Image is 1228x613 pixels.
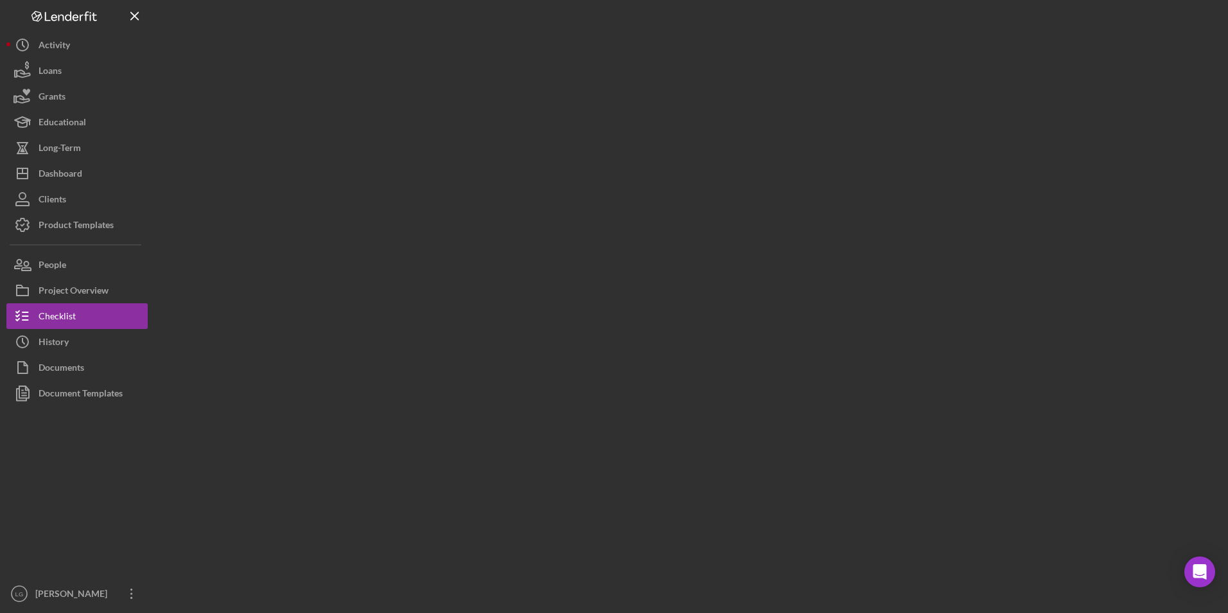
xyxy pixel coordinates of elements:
button: Loans [6,58,148,84]
div: Grants [39,84,66,112]
button: Educational [6,109,148,135]
button: Activity [6,32,148,58]
button: Long-Term [6,135,148,161]
button: Documents [6,355,148,380]
div: Clients [39,186,66,215]
button: Product Templates [6,212,148,238]
div: Project Overview [39,278,109,306]
div: History [39,329,69,358]
div: Documents [39,355,84,384]
button: LG[PERSON_NAME] [6,581,148,607]
div: Educational [39,109,86,138]
button: People [6,252,148,278]
div: Product Templates [39,212,114,241]
div: People [39,252,66,281]
div: Activity [39,32,70,61]
button: Clients [6,186,148,212]
div: Dashboard [39,161,82,190]
div: Loans [39,58,62,87]
text: LG [15,591,24,598]
button: History [6,329,148,355]
div: Document Templates [39,380,123,409]
button: Dashboard [6,161,148,186]
button: Grants [6,84,148,109]
div: Long-Term [39,135,81,164]
button: Document Templates [6,380,148,406]
div: Open Intercom Messenger [1184,556,1215,587]
button: Checklist [6,303,148,329]
div: [PERSON_NAME] [32,581,116,610]
button: Project Overview [6,278,148,303]
div: Checklist [39,303,76,332]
